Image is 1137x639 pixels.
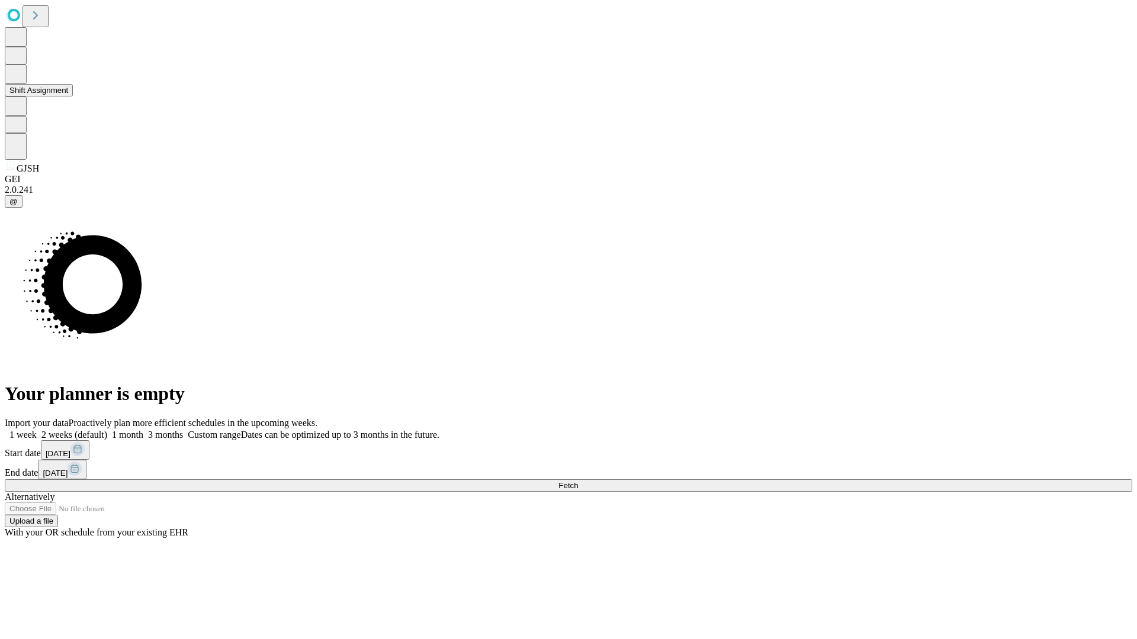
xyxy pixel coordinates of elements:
[5,440,1132,460] div: Start date
[9,430,37,440] span: 1 week
[5,174,1132,185] div: GEI
[9,197,18,206] span: @
[5,460,1132,479] div: End date
[38,460,86,479] button: [DATE]
[5,383,1132,405] h1: Your planner is empty
[5,195,23,208] button: @
[5,418,69,428] span: Import your data
[43,469,68,477] span: [DATE]
[46,449,70,458] span: [DATE]
[148,430,183,440] span: 3 months
[5,185,1132,195] div: 2.0.241
[41,430,107,440] span: 2 weeks (default)
[5,479,1132,492] button: Fetch
[241,430,439,440] span: Dates can be optimized up to 3 months in the future.
[41,440,89,460] button: [DATE]
[188,430,240,440] span: Custom range
[5,84,73,96] button: Shift Assignment
[69,418,317,428] span: Proactively plan more efficient schedules in the upcoming weeks.
[558,481,578,490] span: Fetch
[112,430,143,440] span: 1 month
[5,515,58,527] button: Upload a file
[5,492,54,502] span: Alternatively
[17,163,39,173] span: GJSH
[5,527,188,537] span: With your OR schedule from your existing EHR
